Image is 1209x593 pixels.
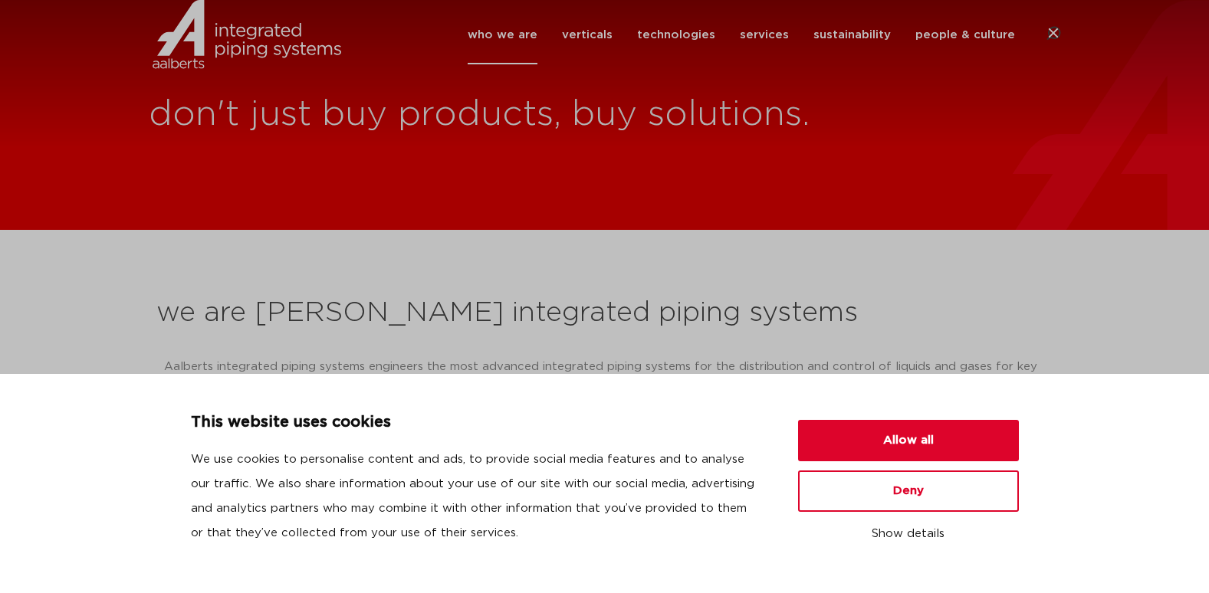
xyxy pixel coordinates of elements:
p: This website uses cookies [191,411,761,435]
p: Aalberts integrated piping systems engineers the most advanced integrated piping systems for the ... [164,355,1046,428]
nav: Menu [468,5,1015,64]
button: Show details [798,521,1019,547]
a: technologies [637,5,715,64]
a: who we are [468,5,537,64]
a: verticals [562,5,613,64]
a: services [740,5,789,64]
a: sustainability [813,5,891,64]
h2: we are [PERSON_NAME] integrated piping systems [156,295,1053,332]
button: Deny [798,470,1019,512]
a: people & culture [915,5,1015,64]
p: We use cookies to personalise content and ads, to provide social media features and to analyse ou... [191,447,761,545]
button: Allow all [798,420,1019,461]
